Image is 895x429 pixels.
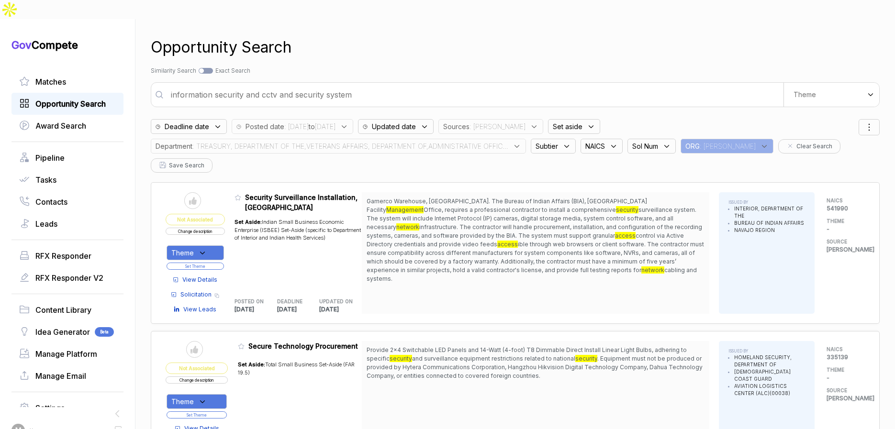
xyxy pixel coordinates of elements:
[277,298,304,305] h5: DEADLINE
[277,305,320,314] p: [DATE]
[827,225,865,233] p: -
[827,346,865,353] h5: NAICS
[367,206,696,231] span: surveillance system. The system will include Internet Protocol (IP) cameras, digital storage medi...
[35,348,97,360] span: Manage Platform
[35,174,56,186] span: Tasks
[367,241,704,274] span: ible through web browsers or client software. The contractor must ensure compatibility across dif...
[95,327,114,337] span: Beta
[284,121,336,132] span: : [DATE] [DATE]
[372,121,416,132] span: Updated date
[167,411,227,418] button: Set Theme
[11,38,123,52] h1: Compete
[827,218,865,225] h5: THEME
[734,205,805,220] li: INTERIOR, DEPARTMENT OF THE
[19,272,116,284] a: RFX Responder V2
[734,354,805,368] li: HOMELAND SECURITY, DEPARTMENT OF
[151,36,291,59] h1: Opportunity Search
[367,355,703,379] span: . Equipment must not be produced or provided by Hytera Communications Corporation, Hangzhou Hikvi...
[238,361,265,368] span: Set Aside:
[367,223,702,239] span: infrastructure. The contractor will handle procurement, installation, and configuration of the re...
[827,204,865,213] p: 541990
[497,241,518,248] mark: access
[19,174,116,186] a: Tasks
[165,121,209,132] span: Deadline date
[585,141,605,151] span: NAICS
[827,353,865,362] p: 335139
[827,374,865,382] p: -
[778,139,840,154] button: Clear Search
[796,142,832,151] span: Clear Search
[615,232,636,239] mark: access
[166,214,225,225] span: Not Associated
[794,90,816,99] span: Theme
[367,198,647,213] span: Gamerco Warehouse, [GEOGRAPHIC_DATA]. The Bureau of Indian Affairs (BIA), [GEOGRAPHIC_DATA] Facility
[167,263,224,270] button: Set Theme
[235,219,262,225] span: Set Aside:
[367,346,687,362] span: Provide 2x4 Switchable LED Panels and 14-Watt (4-foot) T8 Dimmable Direct Install Linear Light Bu...
[35,120,86,132] span: Award Search
[35,272,103,284] span: RFX Responder V2
[166,363,228,374] span: Not Associated
[19,98,116,110] a: Opportunity Search
[11,39,32,51] span: Gov
[171,396,194,407] span: Theme
[165,85,783,104] input: Enter a search term or larger passage of text (max 400 words) or search by ai powered theme
[827,394,865,403] p: [PERSON_NAME]
[238,361,355,376] span: Total Small Business Set-Aside (FAR 19.5)
[685,141,700,151] span: ORG
[246,121,284,132] span: Posted date
[616,206,638,213] mark: security
[248,342,358,350] span: Secure Technology Procurement
[19,76,116,88] a: Matches
[734,368,805,383] li: [DEMOGRAPHIC_DATA] COAST GUARD
[35,304,91,316] span: Content Library
[180,290,212,299] span: Solicitation
[183,305,216,314] span: View Leads
[728,199,805,205] h5: ISSUED BY
[215,67,250,74] span: Exact Search
[19,196,116,208] a: Contacts
[827,238,865,245] h5: SOURCE
[734,383,805,397] li: AVIATION LOGISTICS CENTER (ALC)(00038)
[19,370,116,382] a: Manage Email
[235,298,262,305] h5: POSTED ON
[151,67,196,74] span: Similarity Search
[390,355,412,362] mark: security
[235,305,277,314] p: [DATE]
[827,197,865,204] h5: NAICS
[827,366,865,374] h5: THEME
[19,326,116,338] a: Idea GeneratorBeta
[19,218,116,230] a: Leads
[35,402,65,414] span: Settings
[319,305,362,314] p: [DATE]
[553,121,582,132] span: Set aside
[35,250,91,262] span: RFX Responder
[424,206,616,213] span: Office, requires a professional contractor to install a comprehensive
[235,219,361,241] span: Indian Small Business Economic Enterprise (ISBEE) Set-Aside (specific to Department of Interior a...
[35,196,67,208] span: Contacts
[166,376,228,384] button: Change description
[19,250,116,262] a: RFX Responder
[35,152,65,164] span: Pipeline
[470,121,526,132] span: : [PERSON_NAME]
[35,76,66,88] span: Matches
[734,220,805,227] li: BUREAU OF INDIAN AFFAIRS
[19,304,116,316] a: Content Library
[412,355,575,362] span: and surveillance equipment restrictions related to national
[319,298,347,305] h5: UPDATED ON
[192,141,508,151] span: : TREASURY, DEPARTMENT OF THE,VETERANS AFFAIRS, DEPARTMENT OF,ADMINISTRATIVE OFFIC...
[641,266,664,274] mark: network
[245,193,358,211] span: Security Surveillance Installation, [GEOGRAPHIC_DATA]
[156,141,192,151] span: Department
[827,245,865,254] p: [PERSON_NAME]
[151,158,213,173] button: Save Search
[309,122,315,131] b: to
[443,121,470,132] span: Sources
[35,326,90,338] span: Idea Generator
[396,223,419,231] mark: network
[827,387,865,394] h5: SOURCE
[171,248,194,258] span: Theme
[166,228,225,235] button: Change description
[700,141,756,151] span: : [PERSON_NAME]
[35,98,106,110] span: Opportunity Search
